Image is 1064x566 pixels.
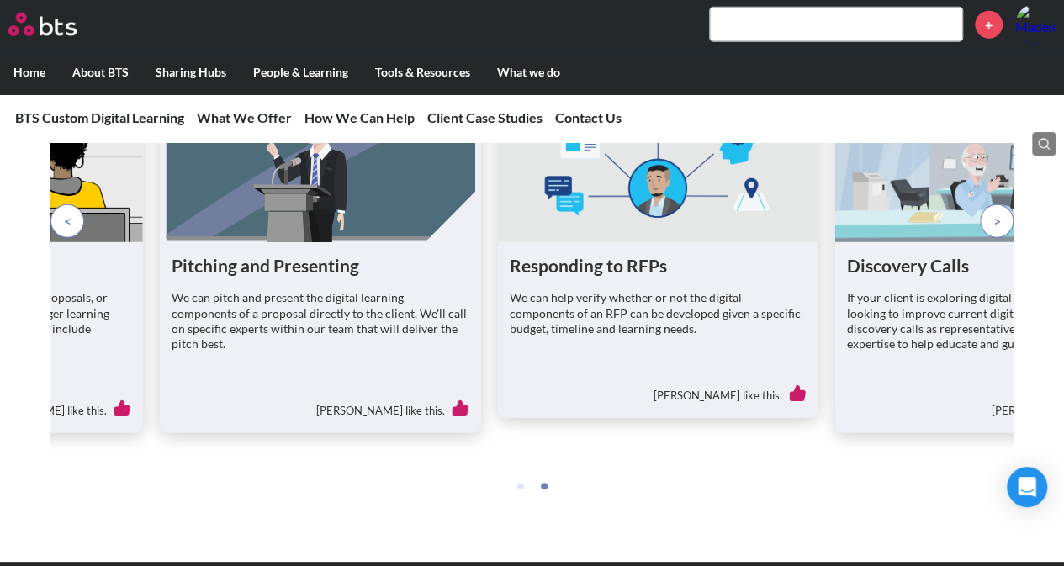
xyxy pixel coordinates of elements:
div: [PERSON_NAME] like this. [172,388,469,421]
a: What We Offer [197,109,292,125]
img: Madeleine Ulery [1015,4,1056,45]
a: BTS Custom Digital Learning [15,109,184,125]
a: + [975,11,1003,39]
label: People & Learning [240,50,362,94]
h1: Responding to RFPs [509,254,807,277]
div: Open Intercom Messenger [1007,467,1047,507]
div: [PERSON_NAME] like this. [509,373,807,406]
p: We can help verify whether or not the digital components of an RFP can be developed given a speci... [509,290,807,336]
a: Go home [8,13,108,36]
label: About BTS [59,50,142,94]
a: Contact Us [555,109,622,125]
img: BTS Logo [8,13,77,36]
a: Profile [1015,4,1056,45]
label: What we do [484,50,574,94]
a: Client Case Studies [427,109,543,125]
label: Tools & Resources [362,50,484,94]
p: We can pitch and present the digital learning components of a proposal directly to the client. We... [172,290,469,352]
h1: Pitching and Presenting [172,254,469,277]
a: How We Can Help [304,109,415,125]
label: Sharing Hubs [142,50,240,94]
